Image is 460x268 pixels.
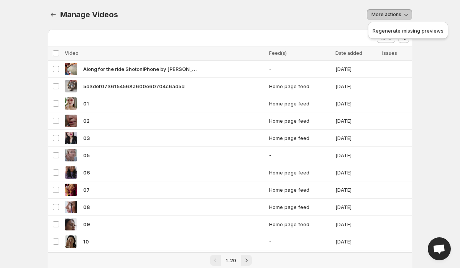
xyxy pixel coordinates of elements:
span: More actions [371,12,401,18]
div: Open chat [428,237,451,260]
span: 02 [83,117,90,125]
span: - [269,65,331,73]
span: 1-20 [226,258,236,263]
button: Next [241,255,252,266]
td: [DATE] [333,181,379,199]
td: [DATE] [333,78,379,95]
td: [DATE] [333,250,379,268]
span: 09 [83,220,90,228]
span: 03 [83,134,90,142]
td: [DATE] [333,233,379,250]
span: - [269,151,331,159]
span: 5d3def0736154568a600e60704c6ad5d [83,82,184,90]
span: Issues [382,50,397,56]
img: 06 [65,166,77,179]
span: Home page feed [269,186,331,194]
td: [DATE] [333,216,379,233]
span: 01 [83,100,89,107]
img: 10 [65,235,77,248]
img: 03 [65,132,77,144]
img: 08 [65,201,77,213]
span: Manage Videos [60,10,118,19]
span: Home page feed [269,117,331,125]
td: [DATE] [333,147,379,164]
span: Video [65,50,79,56]
span: Home page feed [269,220,331,228]
span: Home page feed [269,134,331,142]
button: Regenerate missing previews [370,24,446,36]
span: 05 [83,151,90,159]
td: [DATE] [333,199,379,216]
img: Along for the ride ShotoniPhone by Chase L chaselocke_501 Music Arp is Love by just [65,63,77,75]
span: Feed(s) [269,50,287,56]
td: [DATE] [333,95,379,112]
img: 01 [65,97,77,110]
span: 07 [83,186,90,194]
nav: Pagination [48,252,412,268]
span: 06 [83,169,90,176]
button: Manage Videos [48,9,59,20]
td: [DATE] [333,112,379,130]
span: Home page feed [269,100,331,107]
img: 07 [65,184,77,196]
img: 5d3def0736154568a600e60704c6ad5d [65,80,77,92]
span: Regenerate missing previews [373,28,444,34]
span: Home page feed [269,203,331,211]
span: - [269,238,331,245]
img: 02 [65,115,77,127]
span: Home page feed [269,82,331,90]
td: [DATE] [333,130,379,147]
td: [DATE] [333,164,379,181]
span: Home page feed [269,169,331,176]
img: 09 [65,218,77,230]
span: 10 [83,238,89,245]
button: More actions [367,9,412,20]
span: Along for the ride ShotoniPhone by [PERSON_NAME] L chaselocke_501 Music Arp is Love by just [83,65,198,73]
td: [DATE] [333,61,379,78]
span: 08 [83,203,90,211]
img: 05 [65,149,77,161]
span: Date added [335,50,362,56]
